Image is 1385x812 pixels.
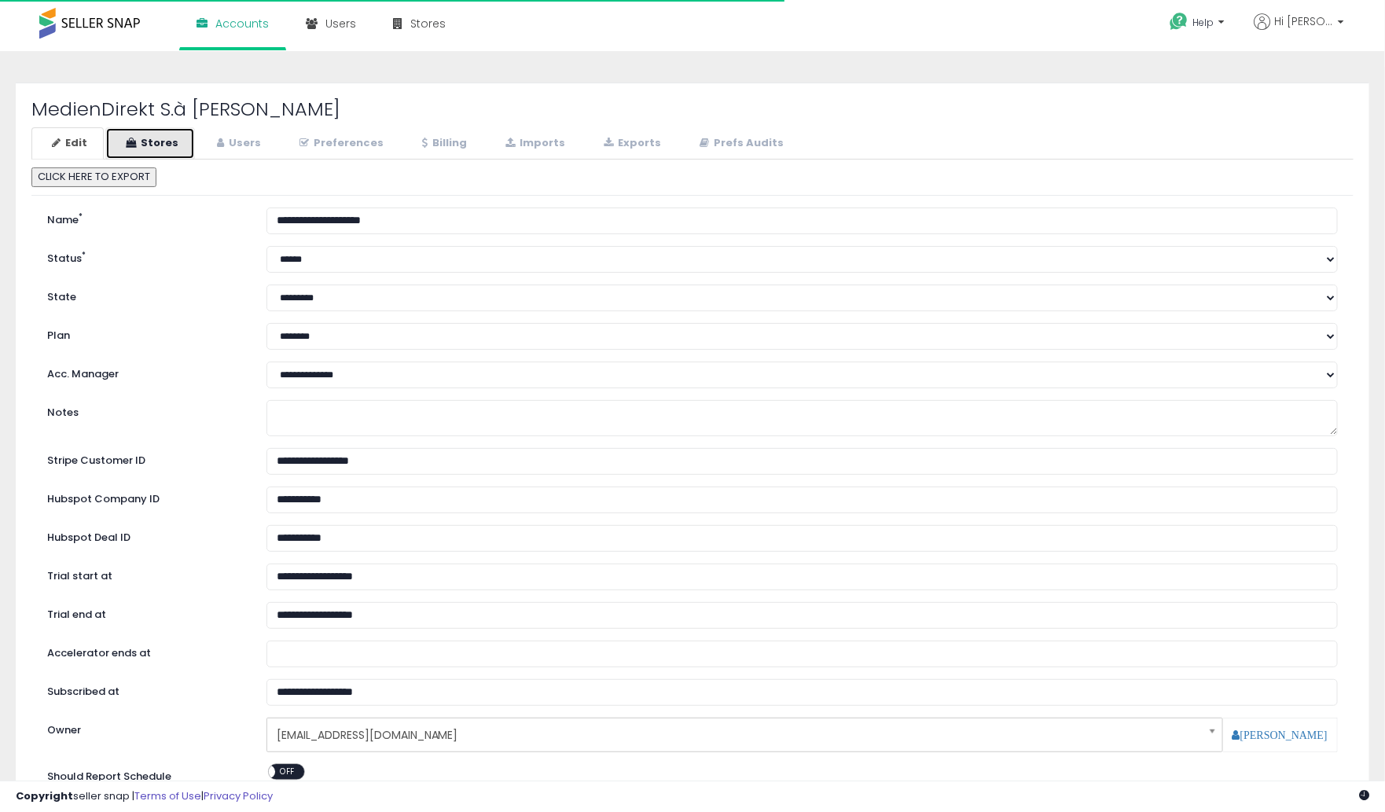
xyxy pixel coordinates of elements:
span: Users [325,16,356,31]
span: OFF [275,765,300,778]
label: Hubspot Company ID [35,487,255,507]
i: Get Help [1169,12,1188,31]
button: CLICK HERE TO EXPORT [31,167,156,187]
a: Billing [402,127,483,160]
label: Acc. Manager [35,362,255,382]
a: Exports [583,127,678,160]
a: Privacy Policy [204,788,273,803]
label: Accelerator ends at [35,641,255,661]
span: Stores [410,16,446,31]
label: Owner [47,723,81,738]
label: Hubspot Deal ID [35,525,255,546]
label: State [35,285,255,305]
label: Stripe Customer ID [35,448,255,468]
a: Imports [485,127,582,160]
label: Trial end at [35,602,255,623]
label: Should Report Schedule [47,770,171,784]
a: Terms of Use [134,788,201,803]
label: Status [35,246,255,266]
label: Trial start at [35,564,255,584]
div: seller snap | | [16,789,273,804]
a: Stores [105,127,195,160]
label: Plan [35,323,255,344]
label: Notes [35,400,255,421]
a: Hi [PERSON_NAME] [1254,13,1344,49]
span: [EMAIL_ADDRESS][DOMAIN_NAME] [277,722,1192,748]
a: Edit [31,127,104,160]
a: Preferences [279,127,400,160]
a: Prefs Audits [679,127,800,160]
span: Accounts [215,16,269,31]
a: [PERSON_NAME] [1233,729,1328,740]
a: Users [197,127,277,160]
span: Hi [PERSON_NAME] [1274,13,1333,29]
h2: MedienDirekt S.à [PERSON_NAME] [31,99,1354,119]
span: Help [1192,16,1214,29]
label: Subscribed at [35,679,255,700]
strong: Copyright [16,788,73,803]
label: Name [35,208,255,228]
